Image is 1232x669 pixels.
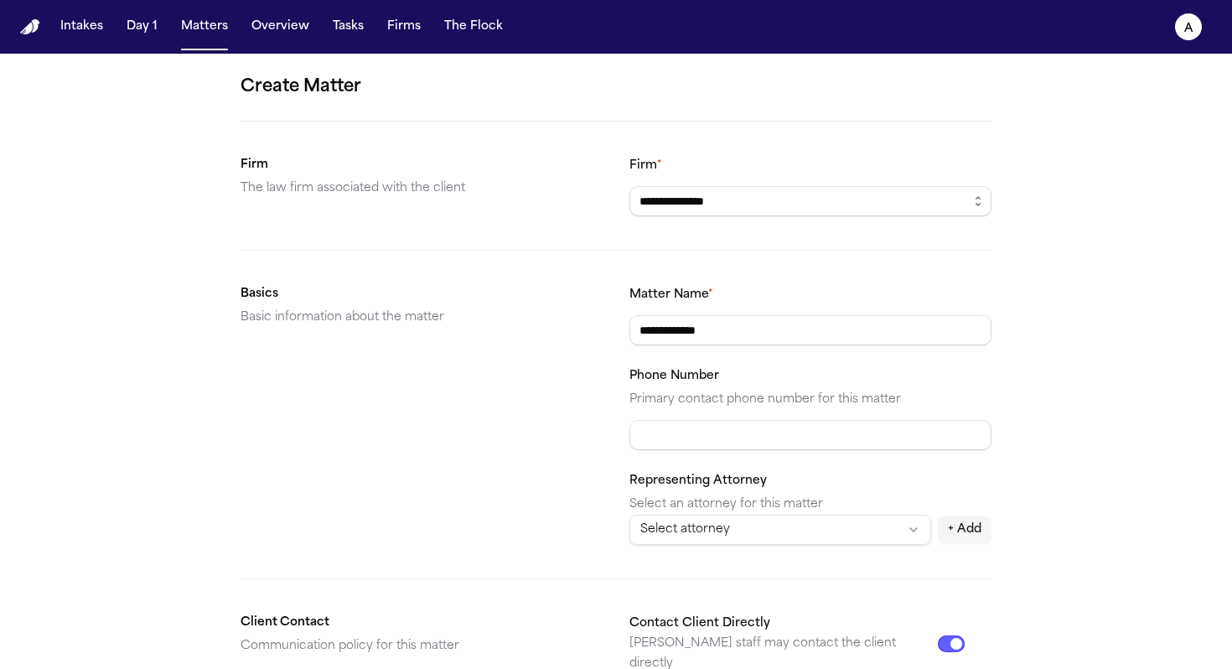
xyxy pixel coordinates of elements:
[629,370,719,382] label: Phone Number
[245,12,316,42] button: Overview
[241,613,603,633] h2: Client Contact
[629,475,767,487] label: Representing Attorney
[629,159,662,172] label: Firm
[20,19,40,35] img: Finch Logo
[629,186,991,216] input: Select a firm
[241,636,603,656] p: Communication policy for this matter
[629,617,770,630] label: Contact Client Directly
[326,12,370,42] button: Tasks
[629,288,713,301] label: Matter Name
[241,308,603,328] p: Basic information about the matter
[437,12,510,42] button: The Flock
[120,12,164,42] button: Day 1
[20,19,40,35] a: Home
[241,155,603,175] h2: Firm
[629,495,991,515] p: Select an attorney for this matter
[938,516,991,543] button: + Add
[241,179,603,199] p: The law firm associated with the client
[241,74,991,101] h1: Create Matter
[629,390,991,410] p: Primary contact phone number for this matter
[54,12,110,42] button: Intakes
[241,284,603,304] h2: Basics
[380,12,427,42] button: Firms
[174,12,235,42] button: Matters
[1184,23,1193,34] text: A
[629,515,931,545] button: Select attorney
